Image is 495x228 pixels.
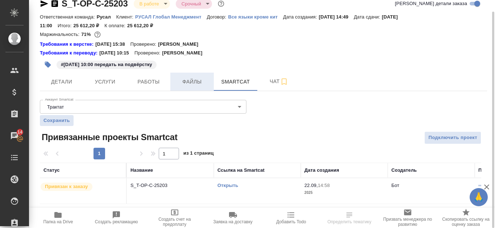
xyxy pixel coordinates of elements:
button: Определить тематику [320,208,379,228]
p: 2025 [304,189,384,196]
span: Сохранить [43,117,70,124]
button: Призвать менеджера по развитию [379,208,437,228]
button: Трактат [45,104,66,110]
span: Папка на Drive [43,219,73,224]
span: Добавить Todo [276,219,306,224]
span: Призвать менеджера по развитию [383,217,433,227]
span: Чат [262,77,296,86]
span: Определить тематику [327,219,371,224]
button: Скопировать ссылку на оценку заказа [437,208,495,228]
span: Smartcat [218,77,253,86]
span: Файлы [175,77,209,86]
button: Подключить проект [424,131,481,144]
button: Срочный [179,1,203,7]
p: [DATE] 14:49 [319,14,354,20]
span: Детали [44,77,79,86]
p: [PERSON_NAME] [162,49,208,57]
p: Договор: [207,14,228,20]
p: 71% [81,32,92,37]
p: 14:58 [318,183,330,188]
button: Добавить тэг [40,57,56,73]
span: Подключить проект [428,134,477,142]
button: Папка на Drive [29,208,87,228]
div: Создатель [391,167,417,174]
span: 14 [13,129,27,136]
a: Требования к переводу: [40,49,99,57]
p: К оплате: [104,23,127,28]
span: Скопировать ссылку на оценку заказа [441,217,491,227]
p: Проверено: [130,41,158,48]
span: Создать счет на предоплату [150,217,200,227]
p: РУСАЛ Глобал Менеджмент [135,14,207,20]
div: Нажми, чтобы открыть папку с инструкцией [40,41,95,48]
p: [DATE] 15:38 [95,41,130,48]
p: Маржинальность: [40,32,81,37]
span: Привязанные проекты Smartcat [40,131,178,143]
span: Услуги [88,77,122,86]
p: S_T-OP-C-25203 [130,182,210,189]
button: 6224.80 RUB; [93,30,102,39]
p: Дата создания: [283,14,319,20]
div: Название [130,167,153,174]
div: Статус [43,167,60,174]
span: Заявка на доставку [213,219,252,224]
a: РУСАЛ Глобал Менеджмент [135,13,207,20]
button: 🙏 [470,188,488,206]
p: [PERSON_NAME] [158,41,204,48]
p: Итого: [58,23,73,28]
p: Ответственная команда: [40,14,97,20]
p: Все языки кроме кит [228,14,283,20]
button: Заявка на доставку [204,208,262,228]
p: Дата сдачи: [354,14,382,20]
p: Русал [97,14,116,20]
div: Ссылка на Smartcat [217,167,265,174]
a: Все языки кроме кит [228,13,283,20]
button: Сохранить [40,115,74,126]
button: Создать рекламацию [87,208,146,228]
p: 25 612,20 ₽ [73,23,104,28]
span: 23.09.2025 10:00 передать на подвёрстку [56,61,157,67]
button: Добавить Todo [262,208,320,228]
span: 🙏 [473,190,485,205]
p: 22.09, [304,183,318,188]
p: Бот [391,183,399,188]
p: Клиент: [116,14,135,20]
div: Трактат [40,100,246,114]
a: Открыть [217,183,238,188]
svg: Подписаться [280,77,288,86]
div: Нажми, чтобы открыть папку с инструкцией [40,49,99,57]
p: 25 612,20 ₽ [127,23,158,28]
span: Создать рекламацию [95,219,138,224]
p: Проверено: [134,49,162,57]
span: из 1 страниц [183,149,214,159]
a: 14 [2,127,27,145]
button: В работе [137,1,161,7]
p: #[DATE] 10:00 передать на подвёрстку [61,61,152,68]
p: [DATE] 10:15 [99,49,134,57]
div: Дата создания [304,167,339,174]
span: Работы [131,77,166,86]
p: Привязан к заказу [45,183,88,190]
button: Создать счет на предоплату [146,208,204,228]
a: Требования к верстке: [40,41,95,48]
